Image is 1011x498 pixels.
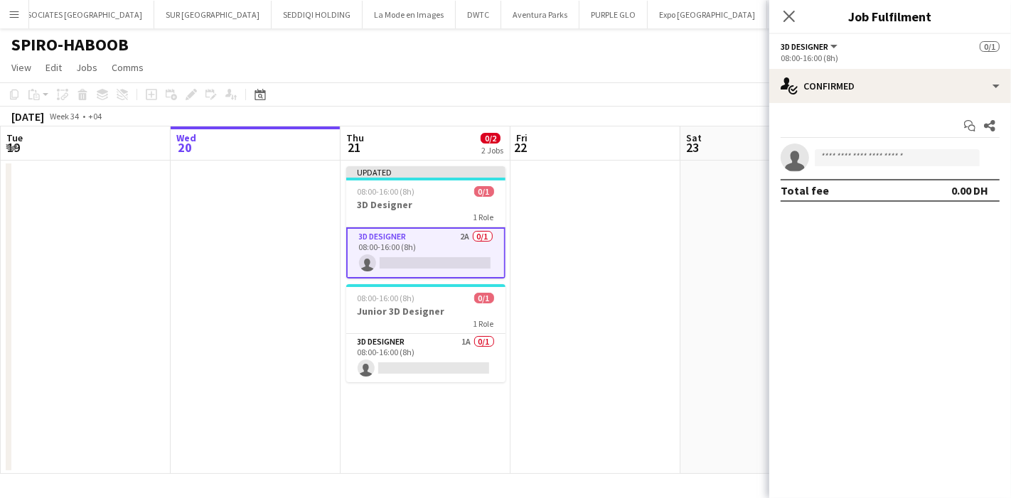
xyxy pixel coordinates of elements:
span: 0/1 [474,293,494,303]
button: La Mode en Images [363,1,456,28]
div: Total fee [781,183,829,197]
button: Aventura Parks [501,1,579,28]
span: 23 [684,139,702,156]
span: Jobs [76,61,97,74]
h3: 3D Designer [346,198,505,211]
div: Updated [346,166,505,178]
h1: SPIRO-HABOOB [11,34,129,55]
div: 08:00-16:00 (8h) [781,53,1000,63]
div: 2 Jobs [481,145,503,156]
span: 19 [4,139,23,156]
span: Tue [6,131,23,144]
span: 0/1 [474,186,494,197]
div: +04 [88,111,102,121]
button: DWTC [456,1,501,28]
app-card-role: 3D Designer1A0/108:00-16:00 (8h) [346,334,505,382]
div: [DATE] [11,109,44,124]
span: Week 34 [47,111,82,121]
div: 0.00 DH [951,183,988,197]
button: SEDDIQI HOLDING [272,1,363,28]
a: Jobs [70,58,103,77]
h3: Junior 3D Designer [346,305,505,318]
span: 21 [344,139,364,156]
span: Edit [46,61,62,74]
span: Fri [516,131,528,144]
span: Thu [346,131,364,144]
span: 3D Designer [781,41,828,52]
a: Edit [40,58,68,77]
span: 0/1 [980,41,1000,52]
span: Comms [112,61,144,74]
span: 20 [174,139,196,156]
app-card-role: 3D Designer2A0/108:00-16:00 (8h) [346,227,505,278]
button: SUR [GEOGRAPHIC_DATA] [154,1,272,28]
span: Sat [686,131,702,144]
button: Expo [GEOGRAPHIC_DATA] [648,1,767,28]
span: 1 Role [474,212,494,222]
span: 22 [514,139,528,156]
a: Comms [106,58,149,77]
span: 08:00-16:00 (8h) [358,293,415,303]
button: PURPLE GLO [579,1,648,28]
span: Wed [176,131,196,144]
span: 08:00-16:00 (8h) [358,186,415,197]
h3: Job Fulfilment [769,7,1011,26]
app-job-card: Updated08:00-16:00 (8h)0/13D Designer1 Role3D Designer2A0/108:00-16:00 (8h) [346,166,505,278]
span: 0/2 [481,133,501,144]
div: Confirmed [769,69,1011,103]
button: 3D Designer [781,41,840,52]
a: View [6,58,37,77]
span: View [11,61,31,74]
span: 1 Role [474,318,494,329]
button: [PERSON_NAME] & ASSOCIATES KSA [767,1,919,28]
app-job-card: 08:00-16:00 (8h)0/1Junior 3D Designer1 Role3D Designer1A0/108:00-16:00 (8h) [346,284,505,382]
